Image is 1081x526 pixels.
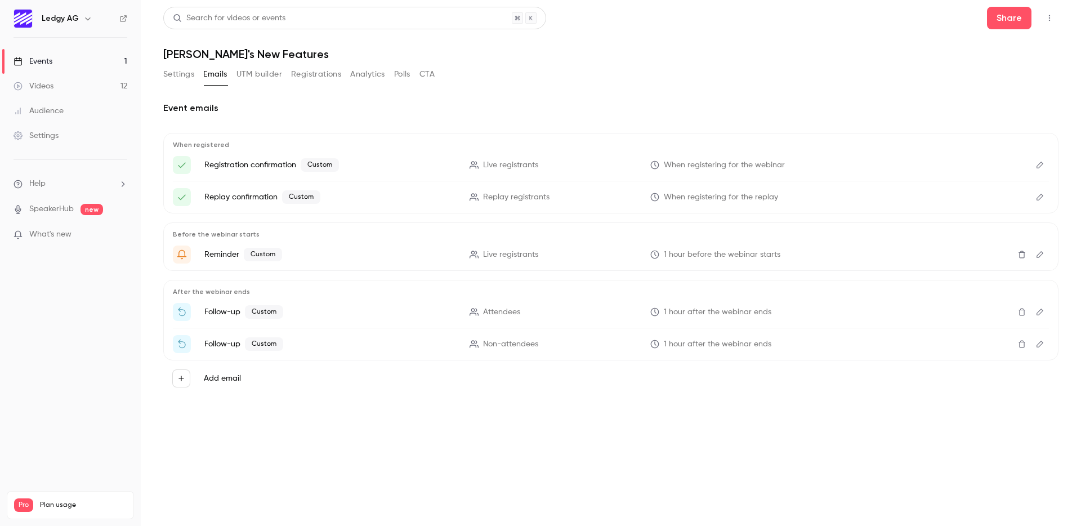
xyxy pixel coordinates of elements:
[29,203,74,215] a: SpeakerHub
[1031,156,1049,174] button: Edit
[173,230,1049,239] p: Before the webinar starts
[42,13,79,24] h6: Ledgy AG
[204,373,241,384] label: Add email
[204,305,456,319] p: Follow-up
[282,190,320,204] span: Custom
[173,12,285,24] div: Search for videos or events
[483,191,550,203] span: Replay registrants
[394,65,410,83] button: Polls
[173,140,1049,149] p: When registered
[483,306,520,318] span: Attendees
[163,101,1058,115] h2: Event emails
[163,47,1058,61] h1: [PERSON_NAME]'s New Features
[81,204,103,215] span: new
[291,65,341,83] button: Registrations
[14,56,52,67] div: Events
[163,65,194,83] button: Settings
[350,65,385,83] button: Analytics
[244,248,282,261] span: Custom
[301,158,339,172] span: Custom
[14,130,59,141] div: Settings
[14,498,33,512] span: Pro
[40,501,127,510] span: Plan usage
[173,156,1049,174] li: Here's your access link to {{ event_name }}!
[483,338,538,350] span: Non-attendees
[1031,303,1049,321] button: Edit
[1013,303,1031,321] button: Delete
[664,191,778,203] span: When registering for the replay
[664,306,771,318] span: 1 hour after the webinar ends
[483,159,538,171] span: Live registrants
[664,338,771,350] span: 1 hour after the webinar ends
[1031,188,1049,206] button: Edit
[173,335,1049,353] li: Watch the replay of {{ event_name }}
[1031,246,1049,264] button: Edit
[29,178,46,190] span: Help
[204,158,456,172] p: Registration confirmation
[1031,335,1049,353] button: Edit
[173,303,1049,321] li: Thanks for attending {{ event_name }}!
[664,249,780,261] span: 1 hour before the webinar starts
[204,248,456,261] p: Reminder
[29,229,72,240] span: What's new
[14,81,53,92] div: Videos
[987,7,1031,29] button: Share
[173,246,1049,264] li: {{ event_name }} is starting in 1 hour!
[483,249,538,261] span: Live registrants
[14,105,64,117] div: Audience
[204,190,456,204] p: Replay confirmation
[236,65,282,83] button: UTM builder
[203,65,227,83] button: Emails
[14,178,127,190] li: help-dropdown-opener
[664,159,785,171] span: When registering for the webinar
[14,10,32,28] img: Ledgy AG
[1013,335,1031,353] button: Delete
[1013,246,1031,264] button: Delete
[419,65,435,83] button: CTA
[245,337,283,351] span: Custom
[114,230,127,240] iframe: Noticeable Trigger
[204,337,456,351] p: Follow-up
[245,305,283,319] span: Custom
[173,188,1049,206] li: Here's your access link to {{ event_name }}!
[173,287,1049,296] p: After the webinar ends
